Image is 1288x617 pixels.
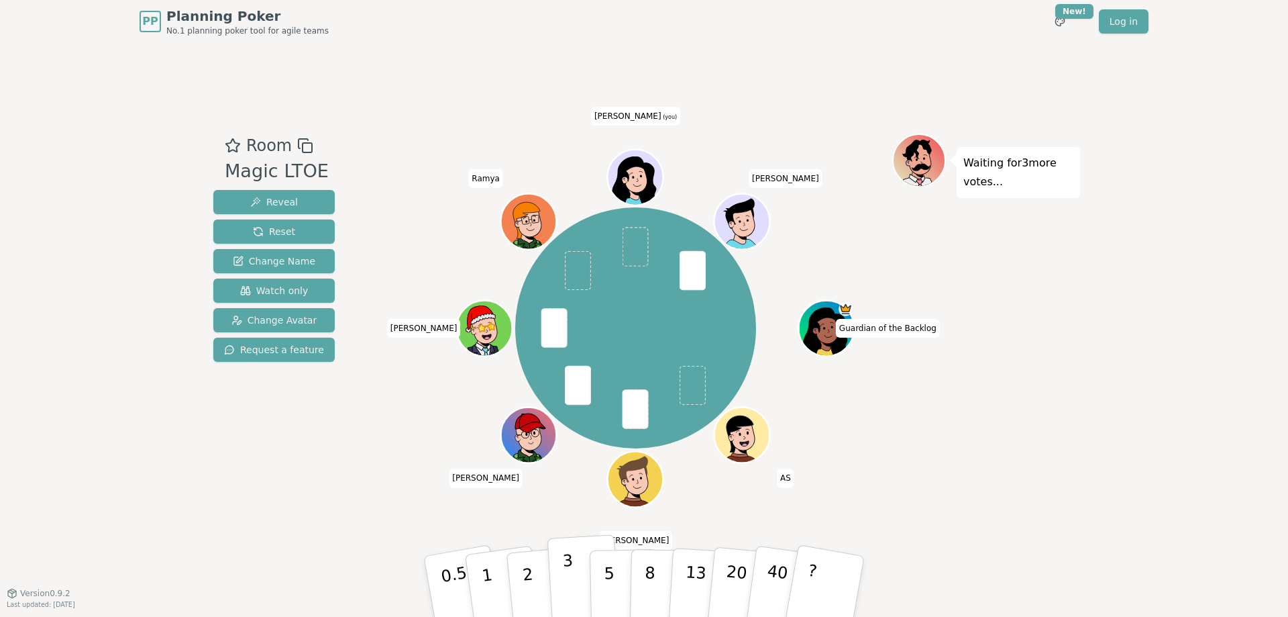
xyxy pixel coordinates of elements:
span: Last updated: [DATE] [7,601,75,608]
button: Reveal [213,190,335,214]
button: Watch only [213,279,335,303]
button: Change Name [213,249,335,273]
span: Watch only [240,284,309,297]
span: Click to change your name [836,319,940,338]
span: Planning Poker [166,7,329,26]
span: Request a feature [224,343,324,357]
span: Room [246,134,292,158]
span: Click to change your name [777,469,794,487]
span: Reveal [250,195,298,209]
span: No.1 planning poker tool for agile teams [166,26,329,36]
span: Click to change your name [599,531,673,550]
button: Reset [213,220,335,244]
div: New! [1055,4,1093,19]
span: Change Name [233,254,315,268]
span: Change Avatar [231,314,317,327]
button: New! [1048,9,1072,34]
button: Click to change your avatar [609,151,661,203]
span: Version 0.9.2 [20,588,70,599]
span: (you) [661,114,678,120]
span: Click to change your name [591,107,680,126]
button: Change Avatar [213,308,335,332]
span: Click to change your name [449,469,523,487]
a: Log in [1099,9,1148,34]
a: PPPlanning PokerNo.1 planning poker tool for agile teams [140,7,329,36]
span: Click to change your name [387,319,461,338]
span: Click to change your name [749,169,822,188]
span: Click to change your name [468,169,503,188]
button: Add as favourite [225,134,241,158]
span: Guardian of the Backlog is the host [839,302,853,316]
div: Magic LTOE [225,158,329,185]
p: Waiting for 3 more votes... [963,154,1073,191]
span: PP [142,13,158,30]
button: Request a feature [213,338,335,362]
button: Version0.9.2 [7,588,70,599]
span: Reset [253,225,295,238]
